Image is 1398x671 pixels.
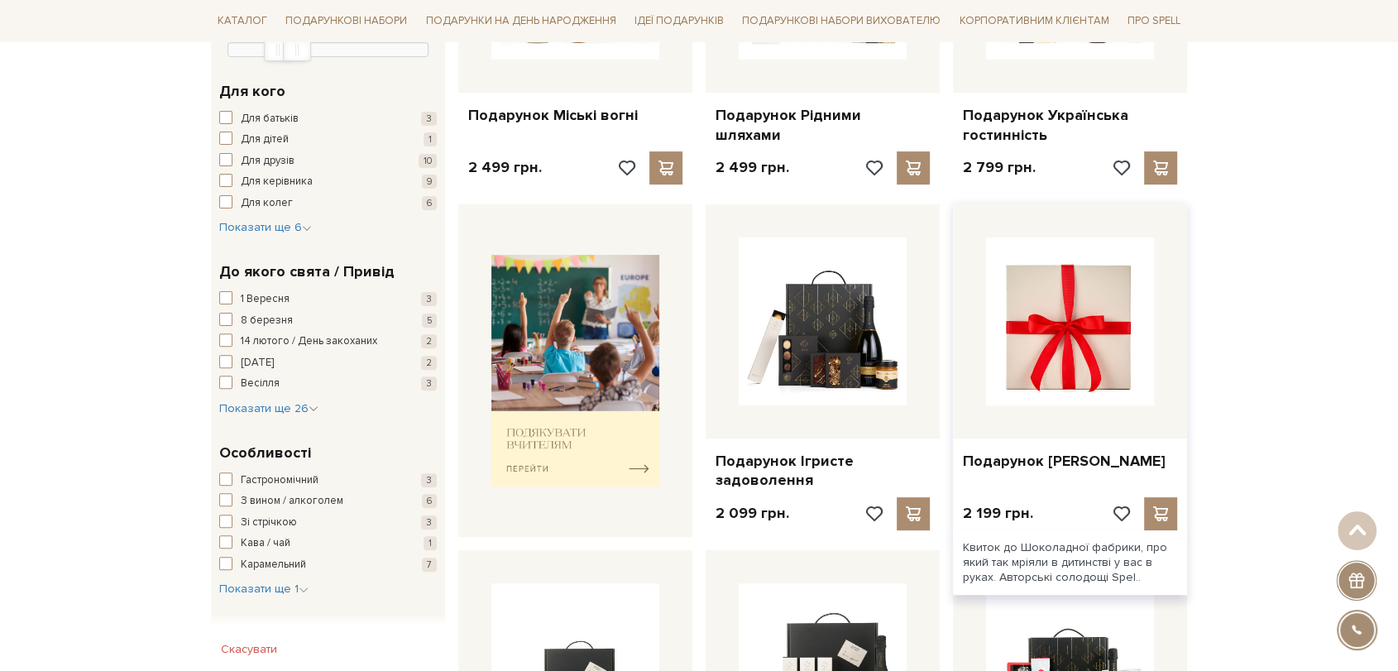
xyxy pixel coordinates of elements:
[421,292,437,306] span: 3
[241,291,290,308] span: 1 Вересня
[716,452,930,491] a: Подарунок Ігристе задоволення
[219,442,311,464] span: Особливості
[241,174,313,190] span: Для керівника
[219,581,309,597] button: Показати ще 1
[211,636,287,663] button: Скасувати
[219,515,437,531] button: Зі стрічкою 3
[422,494,437,508] span: 6
[219,472,437,489] button: Гастрономічний 3
[422,558,437,572] span: 7
[241,132,289,148] span: Для дітей
[219,401,318,415] span: Показати ще 26
[963,452,1177,471] a: Подарунок [PERSON_NAME]
[421,356,437,370] span: 2
[424,536,437,550] span: 1
[241,376,280,392] span: Весілля
[219,313,437,329] button: 8 березня 5
[241,355,274,371] span: [DATE]
[491,255,659,487] img: banner
[1121,8,1187,34] a: Про Spell
[241,472,318,489] span: Гастрономічний
[264,38,292,61] div: Min
[468,158,542,177] p: 2 499 грн.
[241,557,306,573] span: Карамельний
[241,153,294,170] span: Для друзів
[219,400,318,417] button: Показати ще 26
[241,195,293,212] span: Для колег
[421,473,437,487] span: 3
[211,8,274,34] a: Каталог
[716,106,930,145] a: Подарунок Рідними шляхами
[735,7,947,35] a: Подарункові набори вихователю
[421,334,437,348] span: 2
[241,111,299,127] span: Для батьків
[219,261,395,283] span: До якого свята / Привід
[628,8,730,34] a: Ідеї подарунків
[219,80,285,103] span: Для кого
[219,582,309,596] span: Показати ще 1
[986,237,1154,405] img: Подарунок Віллі Вонки
[468,106,682,125] a: Подарунок Міські вогні
[219,622,324,645] span: Розмір набору
[241,535,290,552] span: Кава / чай
[219,220,312,234] span: Показати ще 6
[963,106,1177,145] a: Подарунок Українська гостинність
[279,8,414,34] a: Подарункові набори
[241,515,297,531] span: Зі стрічкою
[219,111,437,127] button: Для батьків 3
[421,112,437,126] span: 3
[219,219,312,236] button: Показати ще 6
[716,504,789,523] p: 2 099 грн.
[219,376,437,392] button: Весілля 3
[219,291,437,308] button: 1 Вересня 3
[219,355,437,371] button: [DATE] 2
[241,493,343,510] span: З вином / алкоголем
[219,333,437,350] button: 14 лютого / День закоханих 2
[219,153,437,170] button: Для друзів 10
[421,376,437,391] span: 3
[953,7,1116,35] a: Корпоративним клієнтам
[241,313,293,329] span: 8 березня
[422,314,437,328] span: 5
[419,154,437,168] span: 10
[219,557,437,573] button: Карамельний 7
[716,158,789,177] p: 2 499 грн.
[219,132,437,148] button: Для дітей 1
[219,174,437,190] button: Для керівника 9
[283,38,311,61] div: Max
[219,493,437,510] button: З вином / алкоголем 6
[963,504,1033,523] p: 2 199 грн.
[953,530,1187,596] div: Квиток до Шоколадної фабрики, про який так мріяли в дитинстві у вас в руках. Авторські солодощі S...
[422,175,437,189] span: 9
[419,8,623,34] a: Подарунки на День народження
[421,515,437,530] span: 3
[963,158,1036,177] p: 2 799 грн.
[424,132,437,146] span: 1
[241,333,377,350] span: 14 лютого / День закоханих
[422,196,437,210] span: 6
[219,535,437,552] button: Кава / чай 1
[219,195,437,212] button: Для колег 6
